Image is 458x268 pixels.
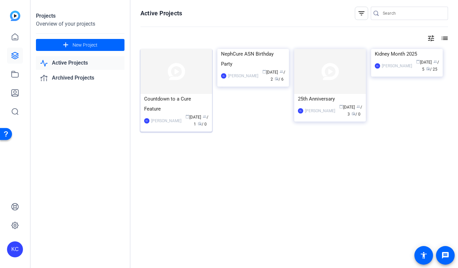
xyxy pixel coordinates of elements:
[62,41,70,49] mat-icon: add
[7,241,23,257] div: KC
[203,115,207,119] span: group
[298,108,303,114] div: DL
[10,11,20,21] img: blue-gradient.svg
[441,251,449,259] mat-icon: message
[73,42,98,49] span: New Project
[221,49,285,69] div: NephCure ASN Birthday Party
[357,9,365,17] mat-icon: filter_list
[427,34,435,42] mat-icon: tune
[305,108,335,114] div: [PERSON_NAME]
[275,77,284,82] span: / 6
[198,122,202,126] span: radio
[36,71,124,85] a: Archived Projects
[185,115,201,120] span: [DATE]
[185,115,189,119] span: calendar_today
[275,77,279,81] span: radio
[36,12,124,20] div: Projects
[416,60,432,65] span: [DATE]
[221,73,226,79] div: DL
[426,67,437,72] span: / 25
[383,9,443,17] input: Search
[420,251,428,259] mat-icon: accessibility
[144,118,149,124] div: KC
[426,67,430,71] span: radio
[382,63,412,69] div: [PERSON_NAME]
[375,63,380,69] div: DL
[228,73,258,79] div: [PERSON_NAME]
[351,112,360,117] span: / 0
[144,94,208,114] div: Countdown to a Cure Feature
[198,122,207,127] span: / 0
[36,20,124,28] div: Overview of your projects
[440,34,448,42] mat-icon: list
[356,105,360,109] span: group
[375,49,439,59] div: Kidney Month 2025
[262,70,266,74] span: calendar_today
[151,118,181,124] div: [PERSON_NAME]
[280,70,284,74] span: group
[262,70,278,75] span: [DATE]
[298,94,362,104] div: 25th Anniversary
[339,105,355,110] span: [DATE]
[339,105,343,109] span: calendar_today
[433,60,437,64] span: group
[351,112,355,116] span: radio
[140,9,182,17] h1: Active Projects
[36,39,124,51] button: New Project
[416,60,420,64] span: calendar_today
[36,56,124,70] a: Active Projects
